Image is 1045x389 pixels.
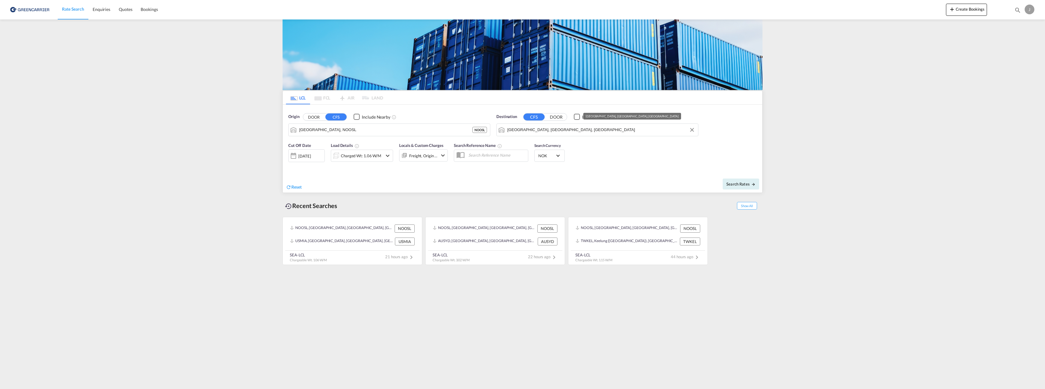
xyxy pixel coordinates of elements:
button: Search Ratesicon-arrow-right [723,179,759,189]
recent-search-card: NOOSL, [GEOGRAPHIC_DATA], [GEOGRAPHIC_DATA], [GEOGRAPHIC_DATA], [GEOGRAPHIC_DATA] NOOSLAUSYD, [GE... [425,217,565,265]
md-checkbox: Checkbox No Ink [574,114,611,120]
md-icon: icon-backup-restore [285,203,292,210]
div: Freight Origin Destination [409,151,438,160]
div: NOOSL [395,224,415,232]
md-pagination-wrapper: Use the left and right arrow keys to navigate between tabs [286,91,383,104]
md-input-container: Oslo, NOOSL [289,124,490,136]
div: Charged Wt: 1.06 W/M [341,151,381,160]
span: Enquiries [93,7,110,12]
span: NOK [538,153,555,158]
div: [DATE] [298,153,311,159]
md-icon: icon-chevron-down [439,152,447,159]
input: Search by Port [299,125,472,134]
span: Search Reference Name [454,143,502,148]
span: Show All [737,202,757,210]
button: CFS [523,113,545,120]
md-input-container: Miami, FL, USMIA [497,124,698,136]
img: GreenCarrierFCL_LCL.png [283,19,762,90]
span: Rate Search [62,6,84,12]
div: AUSYD [538,238,557,245]
md-icon: icon-magnify [1014,7,1021,13]
span: Origin [288,114,299,120]
span: Chargeable Wt. 1.15 W/M [575,258,612,262]
span: Reset [291,184,302,189]
div: J [1025,5,1034,14]
input: Search by Port [507,125,695,134]
md-select: Select Currency: kr NOKNorway Krone [538,151,561,160]
span: Search Currency [534,143,561,148]
div: SEA-LCL [433,252,470,258]
span: Bookings [141,7,158,12]
md-icon: icon-chevron-right [693,254,701,261]
span: Quotes [119,7,132,12]
div: Charged Wt: 1.06 W/Micon-chevron-down [331,150,393,162]
span: Locals & Custom Charges [399,143,444,148]
button: DOOR [303,113,324,120]
input: Search Reference Name [465,151,528,160]
div: [DATE] [288,149,325,162]
div: Freight Origin Destinationicon-chevron-down [399,149,448,162]
div: icon-magnify [1014,7,1021,16]
md-tab-item: LCL [286,91,310,104]
div: SEA-LCL [575,252,612,258]
div: TWKEL, Keelung (Chilung), Taiwan, Province of China, Greater China & Far East Asia, Asia Pacific [576,238,678,245]
div: NOOSL [472,127,487,133]
button: DOOR [546,113,567,120]
button: CFS [325,113,347,120]
md-icon: Chargeable Weight [355,144,359,148]
button: icon-plus 400-fgCreate Bookings [946,4,987,16]
span: 44 hours ago [671,254,701,259]
md-icon: icon-chevron-down [384,152,391,159]
span: 21 hours ago [385,254,415,259]
md-icon: icon-chevron-right [550,254,558,261]
div: icon-refreshReset [286,184,302,191]
md-icon: icon-arrow-right [751,182,755,186]
div: NOOSL, Oslo, Norway, Northern Europe, Europe [576,224,679,232]
button: Clear Input [687,125,697,134]
div: NOOSL [537,224,557,232]
md-checkbox: Checkbox No Ink [354,114,390,120]
div: NOOSL, Oslo, Norway, Northern Europe, Europe [433,224,536,232]
div: SEA-LCL [290,252,327,258]
span: 22 hours ago [528,254,558,259]
span: Destination [496,114,517,120]
span: Chargeable Wt. 1.06 W/M [290,258,327,262]
div: Include Nearby [362,114,390,120]
md-icon: icon-plus 400-fg [948,5,956,13]
div: Origin DOOR CFS Checkbox No InkUnchecked: Ignores neighbouring ports when fetching rates.Checked ... [283,105,762,193]
md-icon: Unchecked: Ignores neighbouring ports when fetching rates.Checked : Includes neighbouring ports w... [392,115,396,120]
md-icon: Your search will be saved by the below given name [497,144,502,148]
div: NOOSL [680,224,700,232]
div: [GEOGRAPHIC_DATA], [GEOGRAPHIC_DATA], [GEOGRAPHIC_DATA] [586,113,679,120]
div: USMIA, Miami, FL, United States, North America, Americas [290,238,393,245]
div: USMIA [395,238,415,245]
md-icon: icon-chevron-right [408,254,415,261]
div: NOOSL, Oslo, Norway, Northern Europe, Europe [290,224,393,232]
span: Search Rates [726,182,755,186]
div: Recent Searches [283,199,340,213]
span: Cut Off Date [288,143,311,148]
span: Chargeable Wt. 3.02 W/M [433,258,470,262]
md-datepicker: Select [288,162,293,170]
md-icon: icon-refresh [286,184,291,190]
recent-search-card: NOOSL, [GEOGRAPHIC_DATA], [GEOGRAPHIC_DATA], [GEOGRAPHIC_DATA], [GEOGRAPHIC_DATA] NOOSLUSMIA, [GE... [283,217,422,265]
span: Load Details [331,143,359,148]
div: Include Nearby [582,114,611,120]
recent-search-card: NOOSL, [GEOGRAPHIC_DATA], [GEOGRAPHIC_DATA], [GEOGRAPHIC_DATA], [GEOGRAPHIC_DATA] NOOSLTWKEL, Kee... [568,217,708,265]
img: e39c37208afe11efa9cb1d7a6ea7d6f5.png [9,3,50,16]
div: AUSYD, Sydney, Australia, Oceania, Oceania [433,238,536,245]
div: TWKEL [680,238,700,245]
